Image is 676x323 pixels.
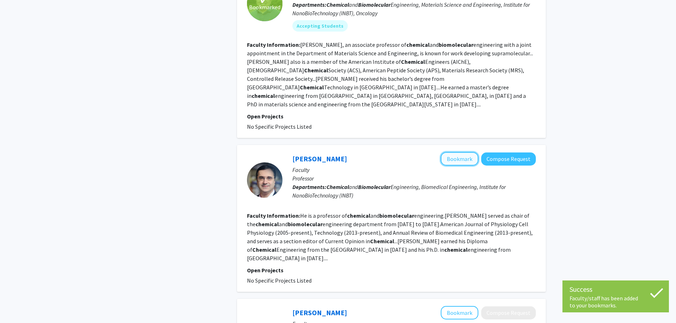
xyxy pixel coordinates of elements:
b: biomolecular [288,221,323,228]
b: Chemical [370,238,394,245]
b: chemical [406,41,430,48]
span: No Specific Projects Listed [247,277,312,284]
p: Faculty [292,166,536,174]
span: and Engineering, Materials Science and Engineering, Institute for NanoBioTechnology (INBT), Oncology [292,1,530,17]
b: Faculty Information: [247,212,300,219]
b: Chemical [300,84,324,91]
div: Success [570,284,662,295]
b: biomolecular [379,212,414,219]
b: chemical [252,92,275,99]
span: No Specific Projects Listed [247,123,312,130]
fg-read-more: He is a professor of and engineering.[PERSON_NAME] served as chair of the and engineering departm... [247,212,533,262]
b: Departments: [292,183,326,190]
div: Faculty/staff has been added to your bookmarks. [570,295,662,309]
b: Chemical [326,1,349,8]
a: [PERSON_NAME] [292,154,347,163]
b: Chemical [401,58,425,65]
b: Departments: [292,1,326,8]
iframe: Chat [5,291,30,318]
b: Biomolecular [358,183,391,190]
span: and Engineering, Biomedical Engineering, Institute for NanoBioTechnology (INBT) [292,183,506,199]
b: chemical [444,246,468,253]
b: Biomolecular [358,1,391,8]
mat-chip: Accepting Students [292,20,348,32]
p: Professor [292,174,536,183]
b: Chemical [304,67,328,74]
b: chemical [347,212,370,219]
button: Add Kostas Konstantopoulos to Bookmarks [441,152,478,166]
button: Compose Request to Kostas Konstantopoulos [481,152,536,166]
b: biomolecular [439,41,473,48]
b: Chemical [252,246,276,253]
a: [PERSON_NAME] [292,308,347,317]
b: chemical [255,221,279,228]
button: Compose Request to Jamie Spangler [481,306,536,319]
p: Open Projects [247,266,536,274]
b: Faculty Information: [247,41,300,48]
span: Bookmarked [249,3,280,11]
b: Chemical [326,183,349,190]
fg-read-more: [PERSON_NAME], an associate professor of and engineering with a joint appointment in the Departme... [247,41,533,108]
button: Add Jamie Spangler to Bookmarks [441,306,478,319]
p: Open Projects [247,112,536,121]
